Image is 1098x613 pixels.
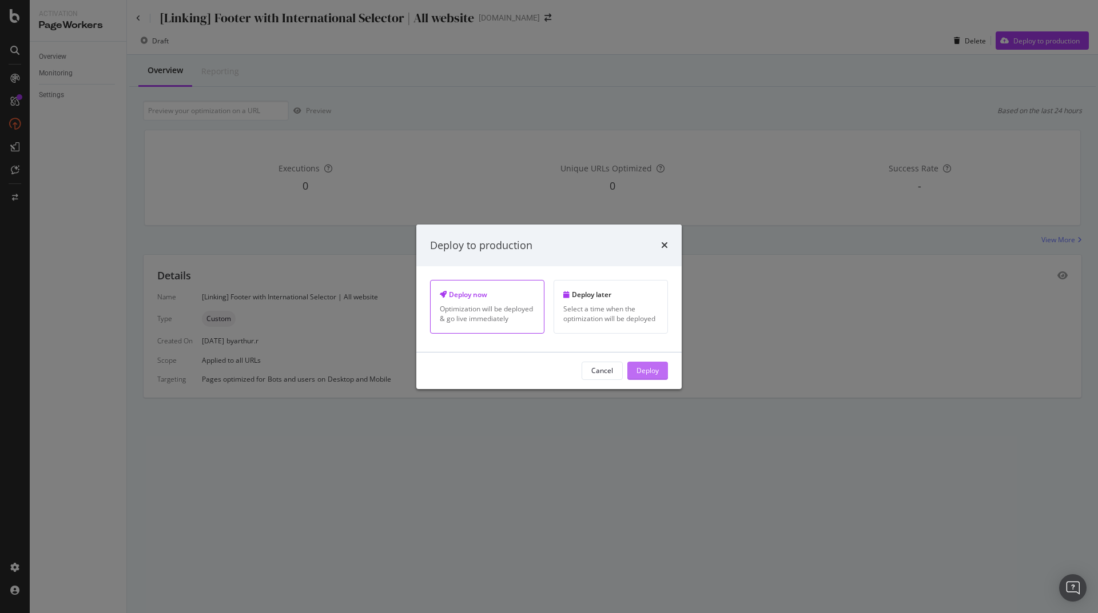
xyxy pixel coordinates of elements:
div: Deploy [636,366,659,375]
div: times [661,238,668,253]
div: Optimization will be deployed & go live immediately [440,304,535,323]
div: Deploy later [563,290,658,299]
button: Deploy [627,362,668,380]
button: Cancel [582,362,623,380]
div: Open Intercom Messenger [1059,574,1087,602]
div: Select a time when the optimization will be deployed [563,304,658,323]
div: Deploy to production [430,238,532,253]
div: Deploy now [440,290,535,299]
div: Cancel [591,366,613,375]
div: modal [416,224,682,388]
